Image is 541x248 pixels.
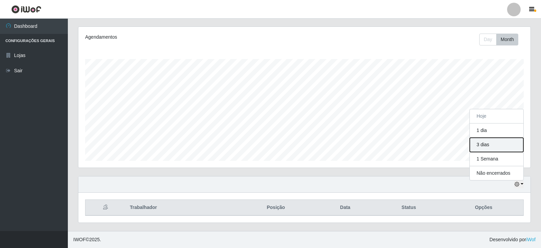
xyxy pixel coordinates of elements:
[73,237,86,242] span: IWOF
[85,34,262,41] div: Agendamentos
[479,34,497,45] button: Day
[489,236,536,243] span: Desenvolvido por
[374,200,444,216] th: Status
[526,237,536,242] a: iWof
[73,236,101,243] span: © 2025 .
[470,166,523,180] button: Não encerrados
[126,200,235,216] th: Trabalhador
[470,123,523,138] button: 1 dia
[11,5,41,14] img: CoreUI Logo
[235,200,317,216] th: Posição
[470,138,523,152] button: 3 dias
[470,152,523,166] button: 1 Semana
[496,34,518,45] button: Month
[444,200,524,216] th: Opções
[470,109,523,123] button: Hoje
[317,200,374,216] th: Data
[479,34,524,45] div: Toolbar with button groups
[479,34,518,45] div: First group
